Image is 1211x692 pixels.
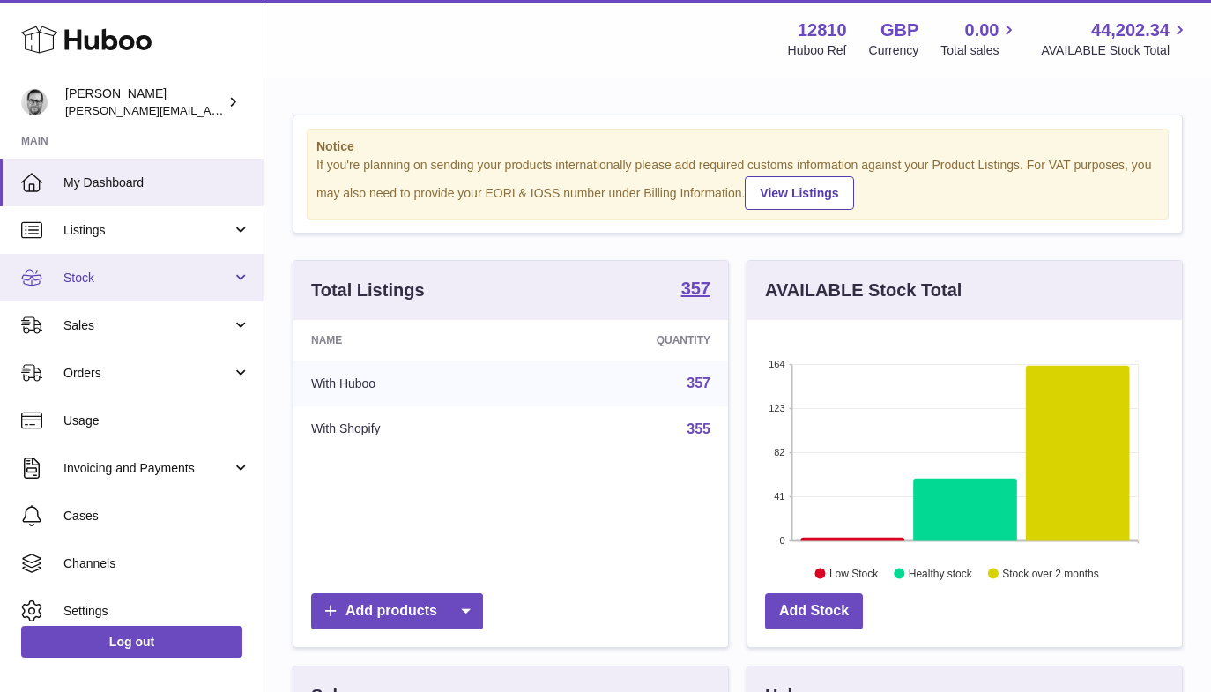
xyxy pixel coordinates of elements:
[65,86,224,119] div: [PERSON_NAME]
[745,176,853,210] a: View Listings
[293,361,528,406] td: With Huboo
[21,89,48,115] img: alex@digidistiller.com
[765,279,962,302] h3: AVAILABLE Stock Total
[28,28,42,42] img: logo_orange.svg
[63,555,250,572] span: Channels
[63,175,250,191] span: My Dashboard
[63,365,232,382] span: Orders
[63,460,232,477] span: Invoicing and Payments
[788,42,847,59] div: Huboo Ref
[1041,19,1190,59] a: 44,202.34 AVAILABLE Stock Total
[869,42,919,59] div: Currency
[311,279,425,302] h3: Total Listings
[798,19,847,42] strong: 12810
[687,376,710,391] a: 357
[779,535,784,546] text: 0
[774,447,784,458] text: 82
[63,413,250,429] span: Usage
[28,46,42,60] img: website_grey.svg
[769,359,784,369] text: 164
[1041,42,1190,59] span: AVAILABLE Stock Total
[681,279,710,301] a: 357
[63,603,250,620] span: Settings
[63,270,232,286] span: Stock
[528,320,728,361] th: Quantity
[681,279,710,297] strong: 357
[829,567,879,579] text: Low Stock
[940,42,1019,59] span: Total sales
[63,508,250,525] span: Cases
[63,222,232,239] span: Listings
[49,28,86,42] div: v 4.0.25
[293,406,528,452] td: With Shopify
[880,19,918,42] strong: GBP
[774,491,784,502] text: 41
[293,320,528,361] th: Name
[316,157,1159,210] div: If you're planning on sending your products internationally please add required customs informati...
[175,102,189,116] img: tab_keywords_by_traffic_grey.svg
[687,421,710,436] a: 355
[65,103,353,117] span: [PERSON_NAME][EMAIL_ADDRESS][DOMAIN_NAME]
[769,403,784,413] text: 123
[63,317,232,334] span: Sales
[195,104,297,115] div: Keywords by Traffic
[940,19,1019,59] a: 0.00 Total sales
[67,104,158,115] div: Domain Overview
[1002,567,1098,579] text: Stock over 2 months
[48,102,62,116] img: tab_domain_overview_orange.svg
[316,138,1159,155] strong: Notice
[909,567,973,579] text: Healthy stock
[311,593,483,629] a: Add products
[965,19,999,42] span: 0.00
[1091,19,1170,42] span: 44,202.34
[21,626,242,658] a: Log out
[765,593,863,629] a: Add Stock
[46,46,194,60] div: Domain: [DOMAIN_NAME]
